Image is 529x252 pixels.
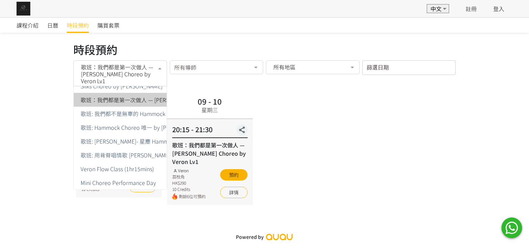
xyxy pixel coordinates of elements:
[179,193,206,200] span: 剩餘6位可預約
[81,83,163,89] span: Silks Choreo by [PERSON_NAME]
[81,97,250,103] span: 歌班：我們都是第一次做人 — [PERSON_NAME] Choreo by Veron Lv1
[81,125,217,130] span: 歌班: Hammock Choreo 唯一 by [PERSON_NAME] Lv1.5
[81,138,317,144] span: 歌班: [PERSON_NAME]- 星塵 Hammock Choreo by [PERSON_NAME] & [PERSON_NAME] Lv 1-1.5
[172,167,206,174] div: Veron
[67,18,89,33] a: 時段預約
[67,21,89,29] span: 時段預約
[17,21,39,29] span: 課程介紹
[172,124,247,138] div: 20:15 - 21:30
[172,180,206,186] div: HK$290
[97,21,120,29] span: 購買套票
[172,193,177,200] img: fire.png
[47,21,58,29] span: 日曆
[47,18,58,33] a: 日曆
[81,152,300,158] span: 歌班: 用背脊唱情歌 [PERSON_NAME] Choreo by [PERSON_NAME] & [PERSON_NAME] Lv1
[172,186,206,192] div: 10 Credits
[362,60,456,75] input: 篩選日期
[97,18,120,33] a: 購買套票
[493,4,504,13] a: 登入
[220,169,248,181] button: 預約
[81,64,162,84] span: 歌班：我們都是第一次做人 — [PERSON_NAME] Choreo by Veron Lv1
[172,141,247,166] div: 歌班：我們都是第一次做人 — [PERSON_NAME] Choreo by Veron Lv1
[81,180,156,185] span: Mini Choreo Performance Day
[81,166,154,172] span: Veron Flow Class (1hr15mins)
[273,64,295,70] span: 所有地區
[73,41,456,58] div: 時段預約
[220,187,248,198] a: 詳情
[81,111,246,116] span: 歌班: 我們都不是無辜的 Hammock Choreo by [PERSON_NAME] Lv1
[17,18,39,33] a: 課程介紹
[201,106,218,114] div: 星期三
[174,62,196,71] span: 所有導師
[17,2,30,16] img: img_61c0148bb0266
[198,97,222,105] div: 09 - 10
[172,174,206,180] div: 荔枝角
[466,4,477,13] a: 註冊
